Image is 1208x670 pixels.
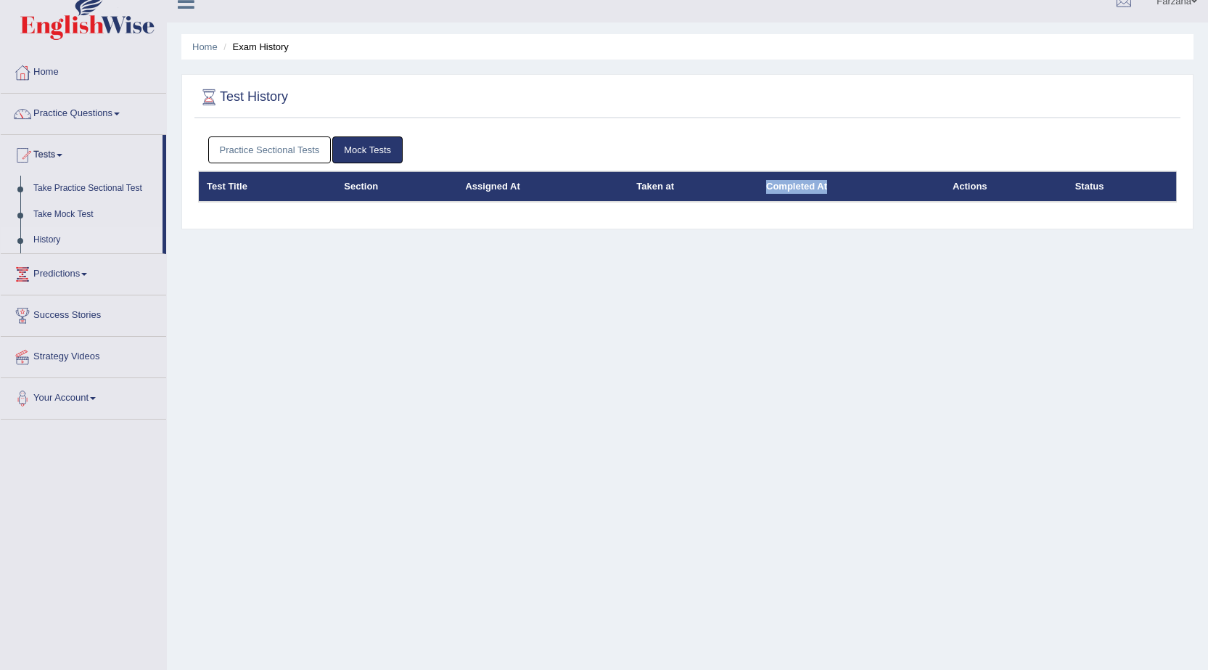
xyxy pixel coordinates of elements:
th: Assigned At [457,171,628,202]
th: Actions [945,171,1067,202]
a: Practice Questions [1,94,166,130]
th: Completed At [758,171,945,202]
a: Take Practice Sectional Test [27,176,163,202]
a: Strategy Videos [1,337,166,373]
h2: Test History [198,86,288,108]
a: Mock Tests [332,136,403,163]
a: Home [1,52,166,89]
a: Home [192,41,218,52]
th: Test Title [199,171,337,202]
th: Section [336,171,457,202]
th: Taken at [628,171,758,202]
a: Take Mock Test [27,202,163,228]
th: Status [1067,171,1177,202]
a: Practice Sectional Tests [208,136,332,163]
li: Exam History [220,40,289,54]
a: Success Stories [1,295,166,332]
a: History [27,227,163,253]
a: Your Account [1,378,166,414]
a: Predictions [1,254,166,290]
a: Tests [1,135,163,171]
